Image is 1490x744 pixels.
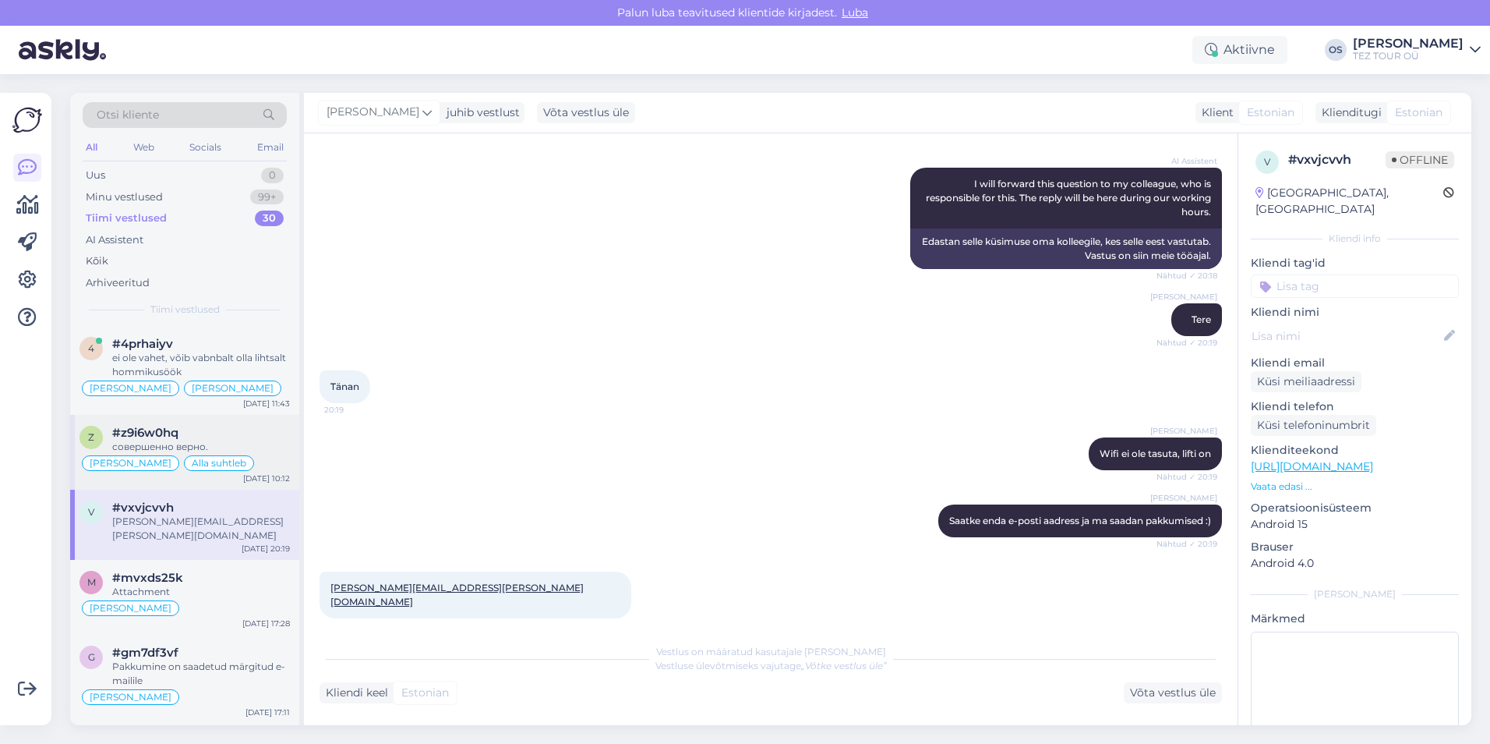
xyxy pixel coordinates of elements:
[1264,156,1270,168] span: v
[97,107,159,123] span: Otsi kliente
[254,137,287,158] div: Email
[320,685,388,701] div: Kliendi keel
[112,660,290,688] div: Pakkumine on saadetud märgitud e-mailile
[1353,50,1464,62] div: TEZ TOUR OÜ
[655,660,887,671] span: Vestluse ülevõtmiseks vajutage
[1251,480,1459,494] p: Vaata edasi ...
[1288,151,1386,169] div: # vxvjcvvh
[1124,682,1222,703] div: Võta vestlus üle
[88,431,94,443] span: z
[255,211,284,226] div: 30
[1251,516,1459,533] p: Android 15
[90,384,171,393] span: [PERSON_NAME]
[1156,270,1217,282] span: Nähtud ✓ 20:18
[1251,232,1459,246] div: Kliendi info
[90,459,171,468] span: [PERSON_NAME]
[243,473,290,484] div: [DATE] 10:12
[330,582,584,608] a: [PERSON_NAME][EMAIL_ADDRESS][PERSON_NAME][DOMAIN_NAME]
[330,381,359,392] span: Tänan
[86,190,163,205] div: Minu vestlused
[1247,105,1294,121] span: Estonian
[112,571,183,585] span: #mvxds25k
[324,404,383,416] span: 20:19
[112,646,178,660] span: #gm7df3vf
[112,426,178,440] span: #z9i6w0hq
[1156,337,1217,349] span: Nähtud ✓ 20:19
[86,253,108,269] div: Kõik
[1353,37,1481,62] a: [PERSON_NAME]TEZ TOUR OÜ
[1251,500,1459,516] p: Operatsioonisüsteem
[1251,371,1361,392] div: Küsi meiliaadressi
[1192,36,1287,64] div: Aktiivne
[1386,151,1454,168] span: Offline
[88,506,94,518] span: v
[1251,587,1459,601] div: [PERSON_NAME]
[1353,37,1464,50] div: [PERSON_NAME]
[112,501,174,515] span: #vxvjcvvh
[1251,611,1459,627] p: Märkmed
[112,585,290,599] div: Attachment
[1192,314,1211,325] span: Tere
[1251,459,1373,473] a: [URL][DOMAIN_NAME]
[837,5,873,19] span: Luba
[1150,492,1217,504] span: [PERSON_NAME]
[1251,355,1459,371] p: Kliendi email
[1251,275,1459,298] input: Lisa tag
[87,576,96,588] span: m
[150,303,220,317] span: Tiimi vestlused
[261,168,284,183] div: 0
[401,685,449,701] span: Estonian
[1251,399,1459,415] p: Kliendi telefon
[949,515,1211,526] span: Saatke enda e-posti aadress ja ma saadan pakkumised :)
[86,275,150,291] div: Arhiveeritud
[1315,105,1382,121] div: Klienditugi
[1251,442,1459,459] p: Klienditeekond
[90,693,171,702] span: [PERSON_NAME]
[1100,448,1211,459] span: Wifi ei ole tasuta, lifti on
[1159,155,1217,167] span: AI Assistent
[192,459,246,468] span: Alla suhtleb
[88,342,94,354] span: 4
[1251,555,1459,572] p: Android 4.0
[112,440,290,454] div: совершенно верно.
[1255,185,1443,218] div: [GEOGRAPHIC_DATA], [GEOGRAPHIC_DATA]
[130,137,157,158] div: Web
[1251,539,1459,555] p: Brauser
[1395,105,1442,121] span: Estonian
[112,515,290,543] div: [PERSON_NAME][EMAIL_ADDRESS][PERSON_NAME][DOMAIN_NAME]
[86,232,143,248] div: AI Assistent
[12,105,42,135] img: Askly Logo
[926,178,1213,218] span: I will forward this question to my colleague, who is responsible for this. The reply will be here...
[1325,39,1347,61] div: OS
[801,660,887,671] i: „Võtke vestlus üle”
[1251,255,1459,271] p: Kliendi tag'id
[1150,425,1217,437] span: [PERSON_NAME]
[243,398,290,409] div: [DATE] 11:43
[86,211,167,226] div: Tiimi vestlused
[324,619,383,631] span: 20:19
[192,384,274,393] span: [PERSON_NAME]
[1251,304,1459,321] p: Kliendi nimi
[1150,291,1217,303] span: [PERSON_NAME]
[440,105,520,121] div: juhib vestlust
[112,337,173,351] span: #4prhaiyv
[1156,471,1217,483] span: Nähtud ✓ 20:19
[537,102,635,123] div: Võta vestlus üle
[112,351,290,379] div: ei ole vahet, võib vabnbalt olla lihtsalt hommikusöök
[245,707,290,718] div: [DATE] 17:11
[90,604,171,613] span: [PERSON_NAME]
[910,229,1222,269] div: Edastan selle küsimuse oma kolleegile, kes selle eest vastutab. Vastus on siin meie tööajal.
[1156,538,1217,550] span: Nähtud ✓ 20:19
[86,168,105,183] div: Uus
[242,543,290,554] div: [DATE] 20:19
[656,646,886,657] span: Vestlus on määratud kasutajale [PERSON_NAME]
[1251,415,1376,436] div: Küsi telefoninumbrit
[186,137,224,158] div: Socials
[1252,328,1441,345] input: Lisa nimi
[1195,105,1234,121] div: Klient
[250,190,284,205] div: 99+
[242,618,290,629] div: [DATE] 17:28
[83,137,101,158] div: All
[327,104,419,121] span: [PERSON_NAME]
[88,651,95,663] span: g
